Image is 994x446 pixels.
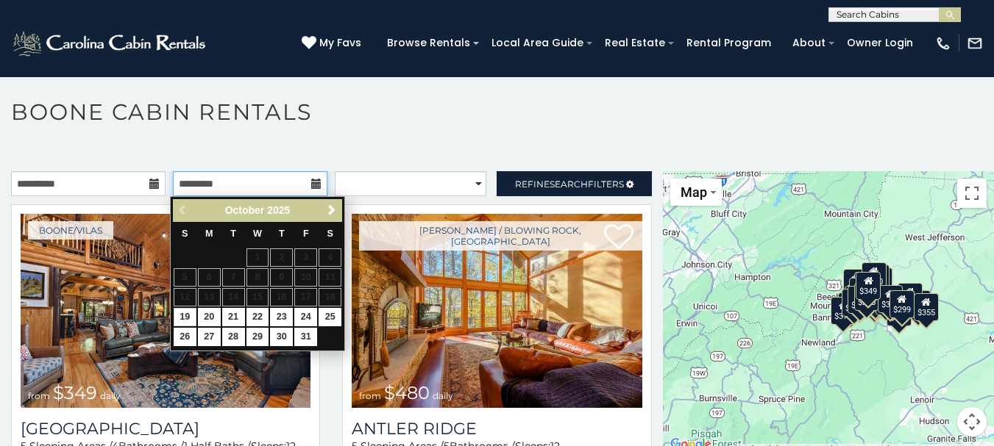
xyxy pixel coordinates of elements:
[670,179,722,206] button: Change map style
[359,390,381,401] span: from
[21,419,310,439] a: [GEOGRAPHIC_DATA]
[359,221,642,251] a: [PERSON_NAME] / Blowing Rock, [GEOGRAPHIC_DATA]
[270,308,293,326] a: 23
[679,32,778,54] a: Rental Program
[294,328,317,346] a: 31
[246,308,269,326] a: 22
[862,287,887,315] div: $315
[914,293,939,321] div: $355
[270,328,293,346] a: 30
[279,229,285,239] span: Thursday
[380,32,478,54] a: Browse Rentals
[319,35,361,51] span: My Favs
[294,308,317,326] a: 24
[957,407,987,436] button: Map camera controls
[352,214,642,408] a: Antler Ridge from $480 daily
[222,308,245,326] a: 21
[322,201,341,220] a: Next
[28,221,113,240] a: Boone/Vilas
[865,265,890,292] div: $255
[225,204,265,216] span: October
[303,229,309,239] span: Friday
[497,171,651,196] a: RefineSearchFilters
[967,35,983,51] img: mail-regular-white.png
[856,272,881,300] div: $349
[21,214,310,408] img: Diamond Creek Lodge
[352,214,642,408] img: Antler Ridge
[327,229,333,239] span: Saturday
[205,229,213,239] span: Monday
[843,269,868,297] div: $635
[515,179,624,190] span: Refine Filters
[21,419,310,439] h3: Diamond Creek Lodge
[484,32,591,54] a: Local Area Guide
[681,184,707,200] span: Map
[182,229,188,239] span: Sunday
[878,284,903,312] div: $380
[935,35,951,51] img: phone-regular-white.png
[267,204,290,216] span: 2025
[53,382,97,403] span: $349
[28,390,50,401] span: from
[842,288,867,316] div: $325
[174,328,196,346] a: 26
[862,262,887,289] div: $320
[222,328,245,346] a: 28
[839,32,920,54] a: Owner Login
[831,296,856,324] div: $375
[433,390,453,401] span: daily
[597,32,672,54] a: Real Estate
[230,229,236,239] span: Tuesday
[854,283,879,311] div: $225
[198,328,221,346] a: 27
[11,29,210,58] img: White-1-2.png
[785,32,833,54] a: About
[198,308,221,326] a: 20
[326,204,338,216] span: Next
[957,179,987,208] button: Toggle fullscreen view
[897,283,922,311] div: $930
[889,290,914,318] div: $299
[319,308,341,326] a: 25
[550,179,588,190] span: Search
[253,229,262,239] span: Wednesday
[302,35,365,51] a: My Favs
[887,298,912,326] div: $350
[174,308,196,326] a: 19
[100,390,121,401] span: daily
[21,214,310,408] a: Diamond Creek Lodge from $349 daily
[384,382,430,403] span: $480
[352,419,642,439] a: Antler Ridge
[848,286,873,314] div: $395
[246,328,269,346] a: 29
